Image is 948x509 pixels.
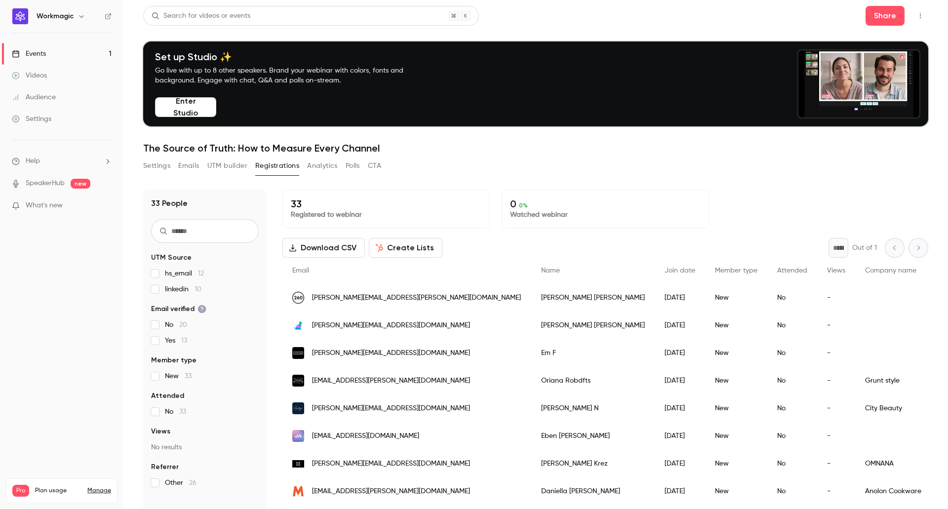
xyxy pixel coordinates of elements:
[165,269,204,278] span: hs_email
[292,319,304,331] img: prettylitter.co
[827,267,845,274] span: Views
[312,486,470,497] span: [EMAIL_ADDRESS][PERSON_NAME][DOMAIN_NAME]
[143,158,170,174] button: Settings
[198,270,204,277] span: 12
[852,243,877,253] p: Out of 1
[655,367,705,394] div: [DATE]
[312,293,521,303] span: [PERSON_NAME][EMAIL_ADDRESS][PERSON_NAME][DOMAIN_NAME]
[767,284,817,312] div: No
[292,267,309,274] span: Email
[292,430,304,442] img: open.store
[151,253,192,263] span: UTM Source
[35,487,81,495] span: Plan usage
[179,321,187,328] span: 20
[292,402,304,414] img: citybeauty.com
[369,238,442,258] button: Create Lists
[151,253,259,488] section: facet-groups
[705,339,767,367] div: New
[817,312,855,339] div: -
[817,339,855,367] div: -
[510,210,701,220] p: Watched webinar
[866,6,905,26] button: Share
[26,178,65,189] a: SpeakerHub
[143,142,928,154] h1: The Source of Truth: How to Measure Every Channel
[531,450,655,477] div: [PERSON_NAME] Krez
[312,348,470,358] span: [PERSON_NAME][EMAIL_ADDRESS][DOMAIN_NAME]
[705,450,767,477] div: New
[655,422,705,450] div: [DATE]
[12,71,47,80] div: Videos
[151,391,184,401] span: Attended
[26,156,40,166] span: Help
[715,267,757,274] span: Member type
[519,202,528,209] span: 0 %
[151,427,170,436] span: Views
[865,267,916,274] span: Company name
[705,367,767,394] div: New
[71,179,90,189] span: new
[767,339,817,367] div: No
[151,304,206,314] span: Email verified
[767,367,817,394] div: No
[655,312,705,339] div: [DATE]
[655,394,705,422] div: [DATE]
[705,422,767,450] div: New
[12,114,51,124] div: Settings
[12,49,46,59] div: Events
[510,198,701,210] p: 0
[767,394,817,422] div: No
[705,284,767,312] div: New
[817,394,855,422] div: -
[165,284,201,294] span: linkedin
[767,450,817,477] div: No
[705,312,767,339] div: New
[12,485,29,497] span: Pro
[185,373,192,380] span: 33
[817,477,855,505] div: -
[531,339,655,367] div: Em F
[705,477,767,505] div: New
[165,371,192,381] span: New
[292,485,304,497] img: meyer.com
[312,376,470,386] span: [EMAIL_ADDRESS][PERSON_NAME][DOMAIN_NAME]
[292,292,304,304] img: 260samplesale.com
[26,200,63,211] span: What's new
[655,284,705,312] div: [DATE]
[531,422,655,450] div: Eben [PERSON_NAME]
[165,336,187,346] span: Yes
[312,431,419,441] span: [EMAIL_ADDRESS][DOMAIN_NAME]
[151,197,188,209] h1: 33 People
[282,238,365,258] button: Download CSV
[207,158,247,174] button: UTM builder
[531,284,655,312] div: [PERSON_NAME] [PERSON_NAME]
[151,442,259,452] p: No results
[181,337,187,344] span: 13
[255,158,299,174] button: Registrations
[655,339,705,367] div: [DATE]
[531,367,655,394] div: Oriana Robdfts
[705,394,767,422] div: New
[655,477,705,505] div: [DATE]
[655,450,705,477] div: [DATE]
[817,367,855,394] div: -
[291,198,481,210] p: 33
[165,478,197,488] span: Other
[665,267,695,274] span: Join date
[312,403,470,414] span: [PERSON_NAME][EMAIL_ADDRESS][DOMAIN_NAME]
[292,460,304,468] img: omnana.com
[292,375,304,387] img: gruntstyle.com
[368,158,381,174] button: CTA
[151,462,179,472] span: Referrer
[817,284,855,312] div: -
[12,92,56,102] div: Audience
[165,407,186,417] span: No
[312,459,470,469] span: [PERSON_NAME][EMAIL_ADDRESS][DOMAIN_NAME]
[12,156,112,166] li: help-dropdown-opener
[346,158,360,174] button: Polls
[541,267,560,274] span: Name
[189,479,197,486] span: 26
[817,450,855,477] div: -
[155,66,427,85] p: Go live with up to 8 other speakers. Brand your webinar with colors, fonts and background. Engage...
[767,477,817,505] div: No
[179,408,186,415] span: 33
